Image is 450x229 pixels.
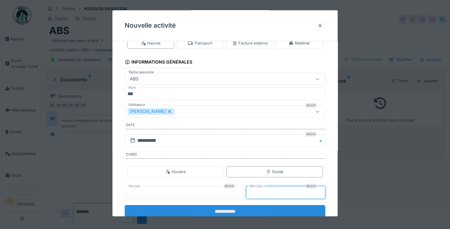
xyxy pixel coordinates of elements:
div: Requis [305,132,317,137]
label: Nom [127,85,137,90]
label: Tâche associée [127,70,155,75]
div: Facture externe [232,40,268,46]
label: Utilisateur [127,102,147,107]
div: Heures [141,40,161,46]
div: Requis [224,184,235,188]
div: [PERSON_NAME] [127,108,175,115]
div: Transport [188,40,212,46]
h3: Nouvelle activité [125,22,176,29]
label: Minutes [248,184,264,189]
div: Durée [266,169,283,174]
div: Matériel [289,40,310,46]
button: Close [319,134,325,147]
div: Horaire [166,169,186,174]
div: Requis [305,184,317,188]
label: Durée [126,152,325,159]
div: Requis [305,103,317,108]
div: Informations générales [125,57,192,68]
div: ABS [127,76,141,82]
label: Date [126,122,325,129]
label: Heures [127,184,142,189]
